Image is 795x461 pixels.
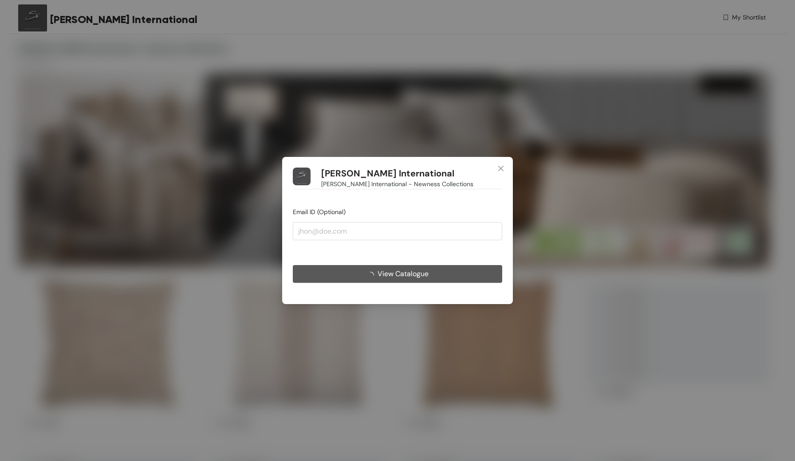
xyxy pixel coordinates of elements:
[367,272,378,279] span: loading
[489,157,513,181] button: Close
[321,179,473,189] span: [PERSON_NAME] International - Newness Collections
[378,268,429,279] span: View Catalogue
[293,208,346,216] span: Email ID (Optional)
[321,168,454,179] h1: [PERSON_NAME] International
[293,222,502,240] input: jhon@doe.com
[293,168,311,185] img: Buyer Portal
[293,265,502,283] button: View Catalogue
[497,165,504,172] span: close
